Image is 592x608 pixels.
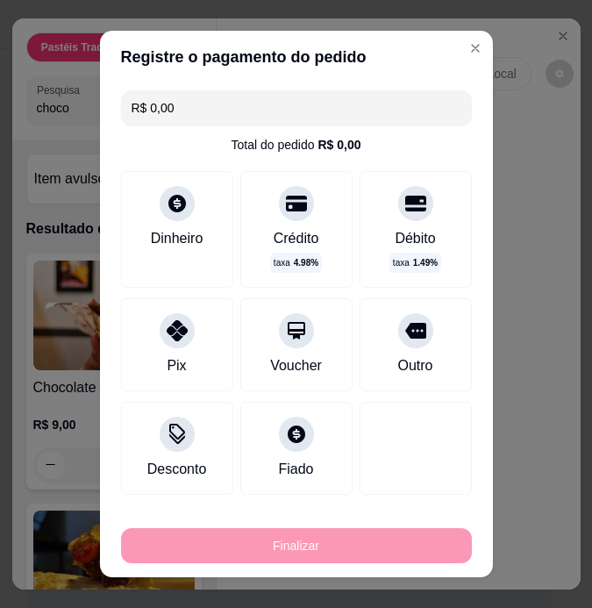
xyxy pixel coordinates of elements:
button: Close [461,34,489,62]
p: taxa [274,256,318,269]
span: 4.98 % [294,256,318,269]
div: Total do pedido [231,136,360,154]
p: taxa [393,256,438,269]
div: R$ 0,00 [317,136,360,154]
div: Desconto [147,459,207,480]
div: Outro [397,355,432,376]
div: Voucher [270,355,322,376]
header: Registre o pagamento do pedido [100,31,493,83]
p: Pagamento registrados [121,505,472,526]
span: 1.49 % [413,256,438,269]
div: Débito [395,228,435,249]
input: Ex.: hambúrguer de cordeiro [132,90,461,125]
div: Crédito [274,228,319,249]
div: Fiado [278,459,313,480]
div: Pix [167,355,186,376]
div: Dinheiro [151,228,203,249]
